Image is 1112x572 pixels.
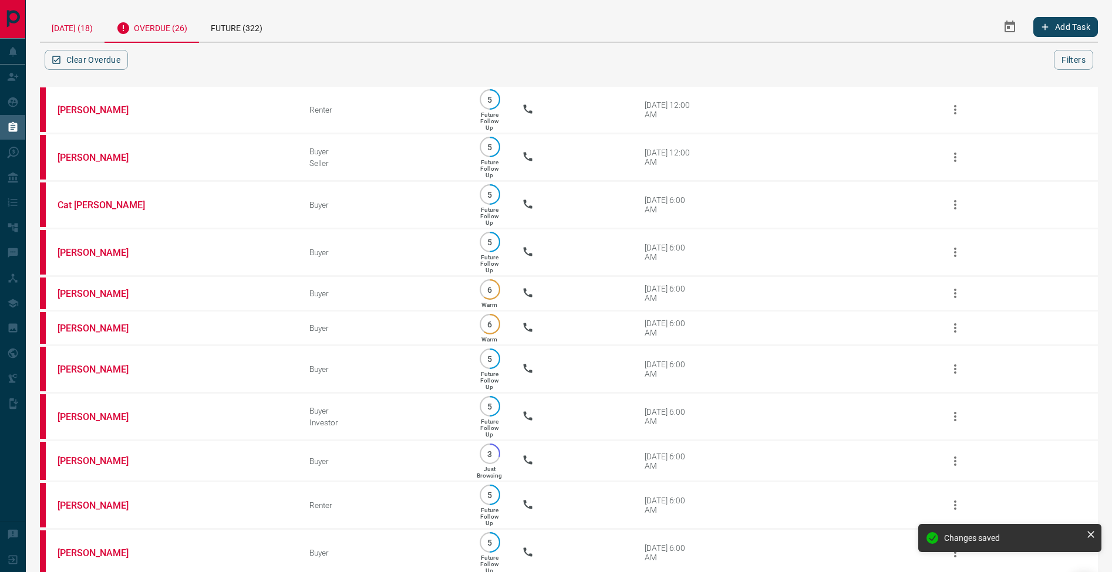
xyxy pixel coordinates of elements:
[40,394,46,439] div: property.ca
[58,455,146,466] a: [PERSON_NAME]
[645,195,695,214] div: [DATE] 6:00 AM
[309,364,457,374] div: Buyer
[480,371,498,390] p: Future Follow Up
[645,496,695,515] div: [DATE] 6:00 AM
[309,289,457,298] div: Buyer
[645,543,695,562] div: [DATE] 6:00 AM
[486,285,494,294] p: 6
[486,190,494,199] p: 5
[199,12,274,42] div: Future (322)
[40,182,46,227] div: property.ca
[481,302,497,308] p: Warm
[40,442,46,480] div: property.ca
[58,500,146,511] a: [PERSON_NAME]
[309,323,457,333] div: Buyer
[309,158,457,168] div: Seller
[40,12,105,42] div: [DATE] (18)
[645,100,695,119] div: [DATE] 12:00 AM
[309,406,457,415] div: Buyer
[105,12,199,43] div: Overdue (26)
[58,364,146,375] a: [PERSON_NAME]
[40,312,46,344] div: property.ca
[486,402,494,411] p: 5
[40,483,46,527] div: property.ca
[309,548,457,557] div: Buyer
[58,323,146,334] a: [PERSON_NAME]
[58,288,146,299] a: [PERSON_NAME]
[996,13,1024,41] button: Select Date Range
[486,354,494,363] p: 5
[944,533,1081,543] div: Changes saved
[309,200,457,209] div: Buyer
[486,490,494,499] p: 5
[58,199,146,211] a: Cat [PERSON_NAME]
[1054,50,1093,70] button: Filters
[40,87,46,132] div: property.ca
[645,148,695,167] div: [DATE] 12:00 AM
[309,248,457,257] div: Buyer
[480,418,498,438] p: Future Follow Up
[486,538,494,547] p: 5
[1033,17,1098,37] button: Add Task
[309,418,457,427] div: Investor
[58,104,146,116] a: [PERSON_NAME]
[58,547,146,559] a: [PERSON_NAME]
[480,254,498,273] p: Future Follow Up
[480,507,498,526] p: Future Follow Up
[486,143,494,151] p: 5
[480,111,498,131] p: Future Follow Up
[486,320,494,329] p: 6
[645,407,695,426] div: [DATE] 6:00 AM
[309,456,457,466] div: Buyer
[40,135,46,180] div: property.ca
[645,452,695,471] div: [DATE] 6:00 AM
[40,277,46,309] div: property.ca
[309,147,457,156] div: Buyer
[480,159,498,178] p: Future Follow Up
[45,50,128,70] button: Clear Overdue
[486,449,494,458] p: 3
[309,105,457,114] div: Renter
[645,319,695,337] div: [DATE] 6:00 AM
[40,230,46,275] div: property.ca
[486,95,494,104] p: 5
[481,336,497,343] p: Warm
[480,207,498,226] p: Future Follow Up
[58,247,146,258] a: [PERSON_NAME]
[309,500,457,510] div: Renter
[645,243,695,262] div: [DATE] 6:00 AM
[645,284,695,303] div: [DATE] 6:00 AM
[645,360,695,378] div: [DATE] 6:00 AM
[58,152,146,163] a: [PERSON_NAME]
[58,411,146,422] a: [PERSON_NAME]
[486,238,494,246] p: 5
[40,347,46,391] div: property.ca
[477,466,502,479] p: Just Browsing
